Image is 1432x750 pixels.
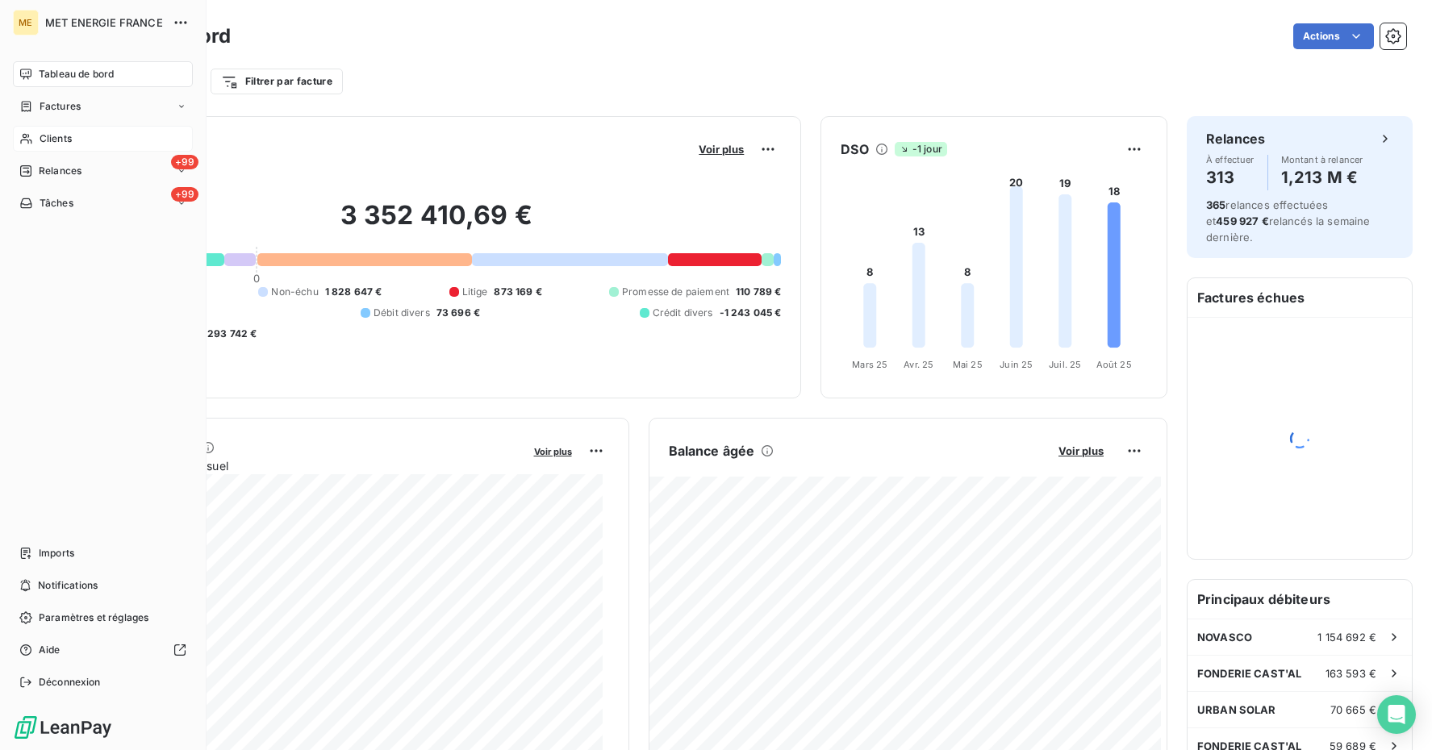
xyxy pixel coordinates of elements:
span: À effectuer [1206,155,1255,165]
h4: 313 [1206,165,1255,190]
h6: Balance âgée [669,441,755,460]
span: 70 665 € [1330,703,1376,716]
span: relances effectuées et relancés la semaine dernière. [1206,198,1371,244]
span: 365 [1206,198,1225,211]
a: +99Tâches [13,190,193,216]
tspan: Juin 25 [1000,359,1033,370]
a: Clients [13,126,193,152]
span: 73 696 € [436,306,480,320]
span: Relances [39,164,81,178]
span: 1 828 647 € [325,285,382,299]
span: 873 169 € [494,285,541,299]
button: Voir plus [1054,444,1108,458]
h6: DSO [841,140,868,159]
a: Factures [13,94,193,119]
span: Crédit divers [653,306,713,320]
h6: Relances [1206,129,1265,148]
span: -293 742 € [202,327,257,341]
tspan: Juil. 25 [1049,359,1081,370]
button: Actions [1293,23,1374,49]
span: Débit divers [374,306,430,320]
div: ME [13,10,39,35]
span: Voir plus [699,143,744,156]
span: NOVASCO [1197,631,1252,644]
a: Imports [13,540,193,566]
span: +99 [171,155,198,169]
span: Non-échu [271,285,318,299]
span: Aide [39,643,61,657]
div: Open Intercom Messenger [1377,695,1416,734]
tspan: Mai 25 [953,359,983,370]
tspan: Avr. 25 [904,359,934,370]
a: Tableau de bord [13,61,193,87]
span: 459 927 € [1216,215,1268,227]
a: Paramètres et réglages [13,605,193,631]
span: Promesse de paiement [622,285,729,299]
h6: Factures échues [1188,278,1412,317]
span: Montant à relancer [1281,155,1363,165]
span: Chiffre d'affaires mensuel [91,457,523,474]
span: Imports [39,546,74,560]
span: -1 jour [895,142,947,156]
span: 163 593 € [1326,667,1376,680]
span: Paramètres et réglages [39,610,148,625]
span: Factures [40,99,81,114]
span: 0 [253,272,260,285]
span: Tableau de bord [39,67,114,81]
h6: Principaux débiteurs [1188,580,1412,619]
span: Déconnexion [39,675,101,690]
span: +99 [171,187,198,202]
h4: 1,213 M € [1281,165,1363,190]
span: MET ENERGIE FRANCE [45,16,163,29]
span: 1 154 692 € [1317,631,1376,644]
tspan: Août 25 [1096,359,1132,370]
span: Notifications [38,578,98,593]
span: Tâches [40,196,73,210]
span: Voir plus [534,446,572,457]
span: URBAN SOLAR [1197,703,1276,716]
span: -1 243 045 € [720,306,782,320]
span: Voir plus [1058,444,1104,457]
a: Aide [13,637,193,663]
span: 110 789 € [736,285,781,299]
h2: 3 352 410,69 € [91,199,781,248]
button: Voir plus [694,142,749,156]
span: Clients [40,131,72,146]
a: +99Relances [13,158,193,184]
button: Filtrer par facture [211,69,343,94]
span: Litige [462,285,488,299]
span: FONDERIE CAST'AL [1197,667,1301,680]
img: Logo LeanPay [13,715,113,740]
tspan: Mars 25 [853,359,888,370]
button: Voir plus [529,444,577,458]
